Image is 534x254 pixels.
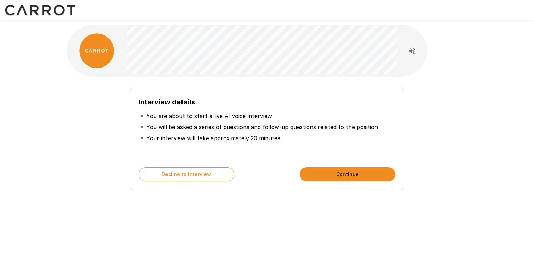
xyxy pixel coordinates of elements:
[139,98,195,106] b: Interview details
[139,167,234,181] button: Decline to Interview
[146,123,378,131] p: You will be asked a series of questions and follow-up questions related to the position
[300,167,395,181] button: Continue
[146,112,272,120] p: You are about to start a live AI voice interview
[146,134,280,142] p: Your interview will take approximately 20 minutes
[79,33,114,68] img: carrot_logo.png
[405,44,419,58] button: Read questions aloud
